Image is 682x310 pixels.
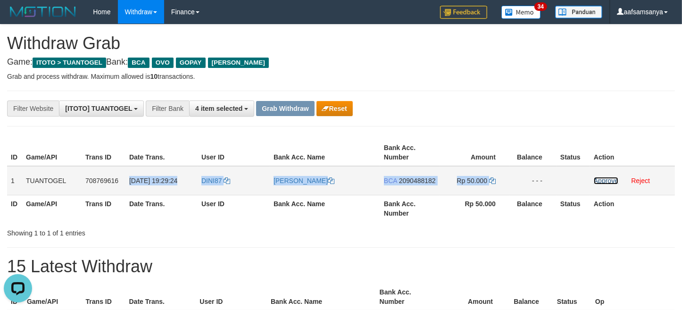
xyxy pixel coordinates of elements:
span: Rp 50.000 [457,177,488,184]
span: 708769616 [85,177,118,184]
span: ITOTO > TUANTOGEL [33,58,106,68]
div: Filter Website [7,101,59,117]
button: Grab Withdraw [256,101,314,116]
span: BCA [384,177,397,184]
span: 4 item selected [195,105,242,112]
span: OVO [152,58,174,68]
th: Action [590,195,675,222]
th: Date Trans. [125,195,198,222]
th: Amount [440,139,510,166]
th: Game/API [22,195,82,222]
span: DINI87 [201,177,222,184]
th: Status [557,195,590,222]
p: Grab and process withdraw. Maximum allowed is transactions. [7,72,675,81]
th: User ID [198,195,270,222]
th: Date Trans. [125,139,198,166]
th: Trans ID [82,139,125,166]
img: Feedback.jpg [440,6,487,19]
td: 1 [7,166,22,195]
button: [ITOTO] TUANTOGEL [59,101,144,117]
a: [PERSON_NAME] [274,177,334,184]
h1: 15 Latest Withdraw [7,257,675,276]
th: User ID [198,139,270,166]
span: [PERSON_NAME] [208,58,269,68]
div: Filter Bank [146,101,189,117]
span: 34 [534,2,547,11]
button: Open LiveChat chat widget [4,4,32,32]
th: Action [590,139,675,166]
th: ID [7,195,22,222]
td: TUANTOGEL [22,166,82,195]
button: 4 item selected [189,101,254,117]
span: [ITOTO] TUANTOGEL [65,105,132,112]
span: GOPAY [176,58,206,68]
td: - - - [510,166,557,195]
img: MOTION_logo.png [7,5,79,19]
th: Balance [510,195,557,222]
th: Bank Acc. Name [270,139,380,166]
span: BCA [128,58,149,68]
h1: Withdraw Grab [7,34,675,53]
th: Bank Acc. Number [380,139,440,166]
th: Game/API [22,139,82,166]
th: Bank Acc. Number [380,195,440,222]
button: Reset [316,101,353,116]
span: Copy 2090488182 to clipboard [399,177,436,184]
th: ID [7,139,22,166]
th: Bank Acc. Name [270,195,380,222]
span: [DATE] 19:29:24 [129,177,177,184]
th: Status [557,139,590,166]
th: Balance [510,139,557,166]
img: panduan.png [555,6,602,18]
div: Showing 1 to 1 of 1 entries [7,225,277,238]
img: Button%20Memo.svg [501,6,541,19]
a: Approve [594,177,618,184]
strong: 10 [150,73,158,80]
th: Rp 50.000 [440,195,510,222]
th: Trans ID [82,195,125,222]
a: Copy 50000 to clipboard [489,177,496,184]
a: DINI87 [201,177,230,184]
h4: Game: Bank: [7,58,675,67]
a: Reject [631,177,650,184]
